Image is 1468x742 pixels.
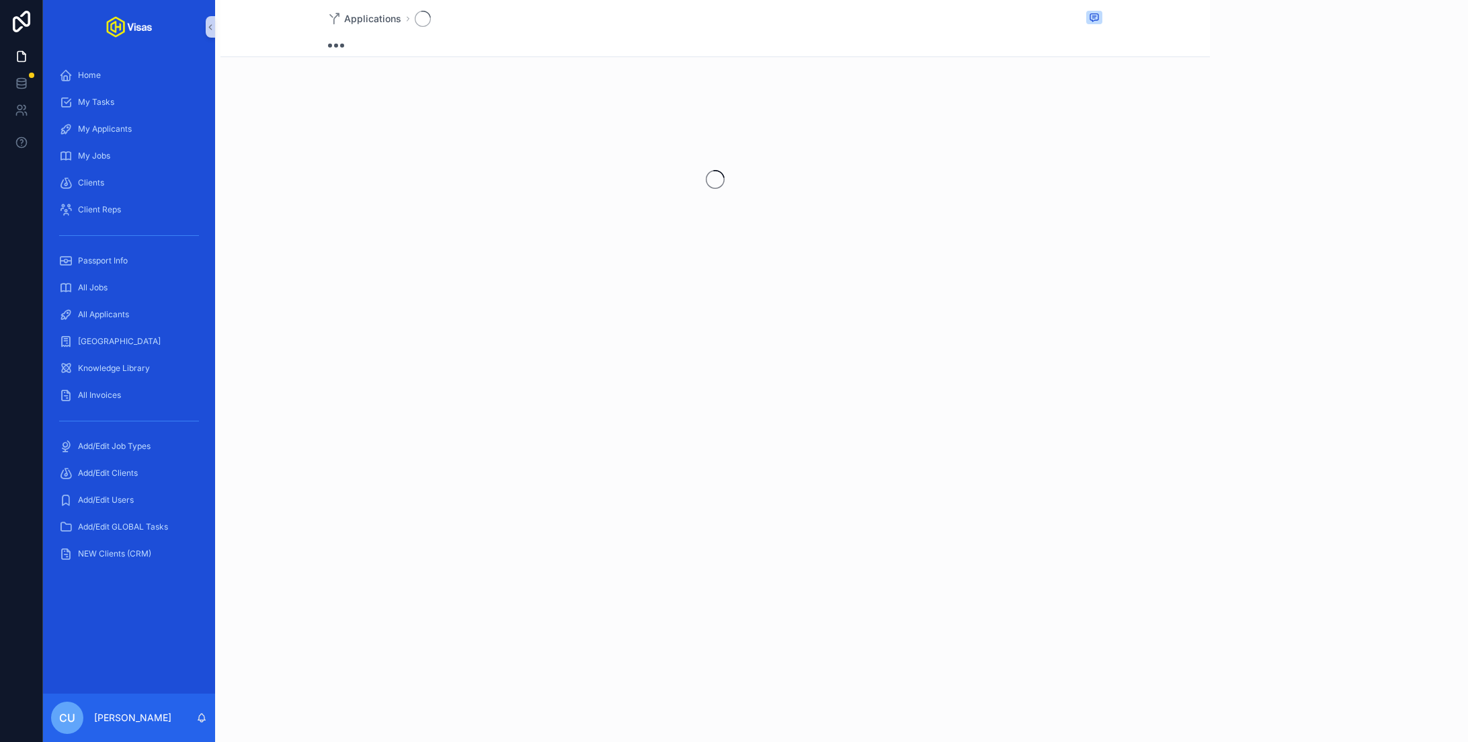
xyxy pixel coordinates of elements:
[78,282,108,293] span: All Jobs
[78,124,132,134] span: My Applicants
[344,12,401,26] span: Applications
[78,97,114,108] span: My Tasks
[78,204,121,215] span: Client Reps
[51,329,207,354] a: [GEOGRAPHIC_DATA]
[78,495,134,505] span: Add/Edit Users
[94,711,171,725] p: [PERSON_NAME]
[78,548,151,559] span: NEW Clients (CRM)
[51,383,207,407] a: All Invoices
[51,461,207,485] a: Add/Edit Clients
[51,276,207,300] a: All Jobs
[328,12,401,26] a: Applications
[59,710,75,726] span: CU
[51,356,207,380] a: Knowledge Library
[51,302,207,327] a: All Applicants
[51,434,207,458] a: Add/Edit Job Types
[78,151,110,161] span: My Jobs
[78,363,150,374] span: Knowledge Library
[51,90,207,114] a: My Tasks
[51,488,207,512] a: Add/Edit Users
[51,249,207,273] a: Passport Info
[78,70,101,81] span: Home
[51,171,207,195] a: Clients
[78,390,121,401] span: All Invoices
[78,255,128,266] span: Passport Info
[78,336,161,347] span: [GEOGRAPHIC_DATA]
[51,117,207,141] a: My Applicants
[51,198,207,222] a: Client Reps
[78,522,168,532] span: Add/Edit GLOBAL Tasks
[51,542,207,566] a: NEW Clients (CRM)
[51,144,207,168] a: My Jobs
[51,515,207,539] a: Add/Edit GLOBAL Tasks
[51,63,207,87] a: Home
[78,441,151,452] span: Add/Edit Job Types
[78,468,138,479] span: Add/Edit Clients
[78,177,104,188] span: Clients
[78,309,129,320] span: All Applicants
[106,16,152,38] img: App logo
[43,54,215,583] div: scrollable content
